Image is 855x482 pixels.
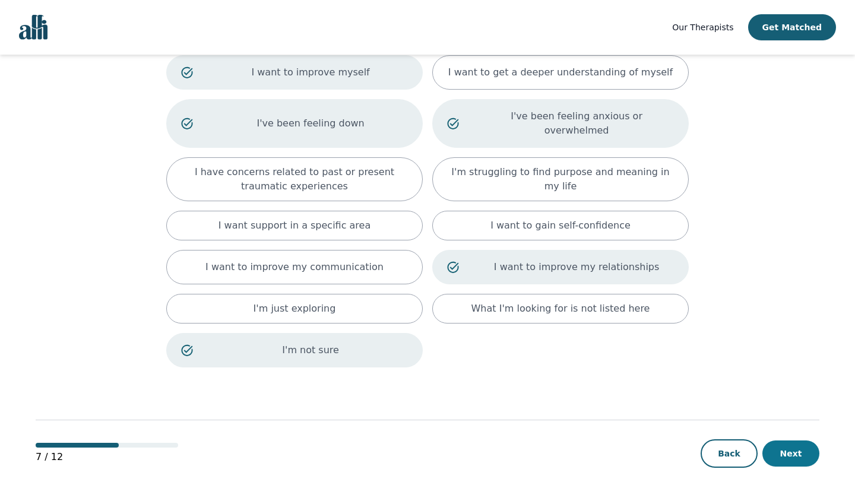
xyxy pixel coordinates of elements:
p: I'm struggling to find purpose and meaning in my life [447,165,674,194]
p: I'm not sure [213,343,408,357]
button: Get Matched [748,14,836,40]
p: What I'm looking for is not listed here [471,302,650,316]
p: I have concerns related to past or present traumatic experiences [181,165,408,194]
img: alli logo [19,15,47,40]
p: I want support in a specific area [218,218,371,233]
p: 7 / 12 [36,450,178,464]
button: Next [762,440,819,467]
p: I want to improve my communication [205,260,384,274]
p: I'm just exploring [254,302,336,316]
p: I've been feeling anxious or overwhelmed [479,109,674,138]
a: Our Therapists [672,20,733,34]
button: Back [701,439,758,468]
p: I've been feeling down [213,116,408,131]
p: I want to get a deeper understanding of myself [448,65,673,80]
p: I want to improve myself [213,65,408,80]
p: I want to gain self-confidence [490,218,631,233]
span: Our Therapists [672,23,733,32]
p: I want to improve my relationships [479,260,674,274]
